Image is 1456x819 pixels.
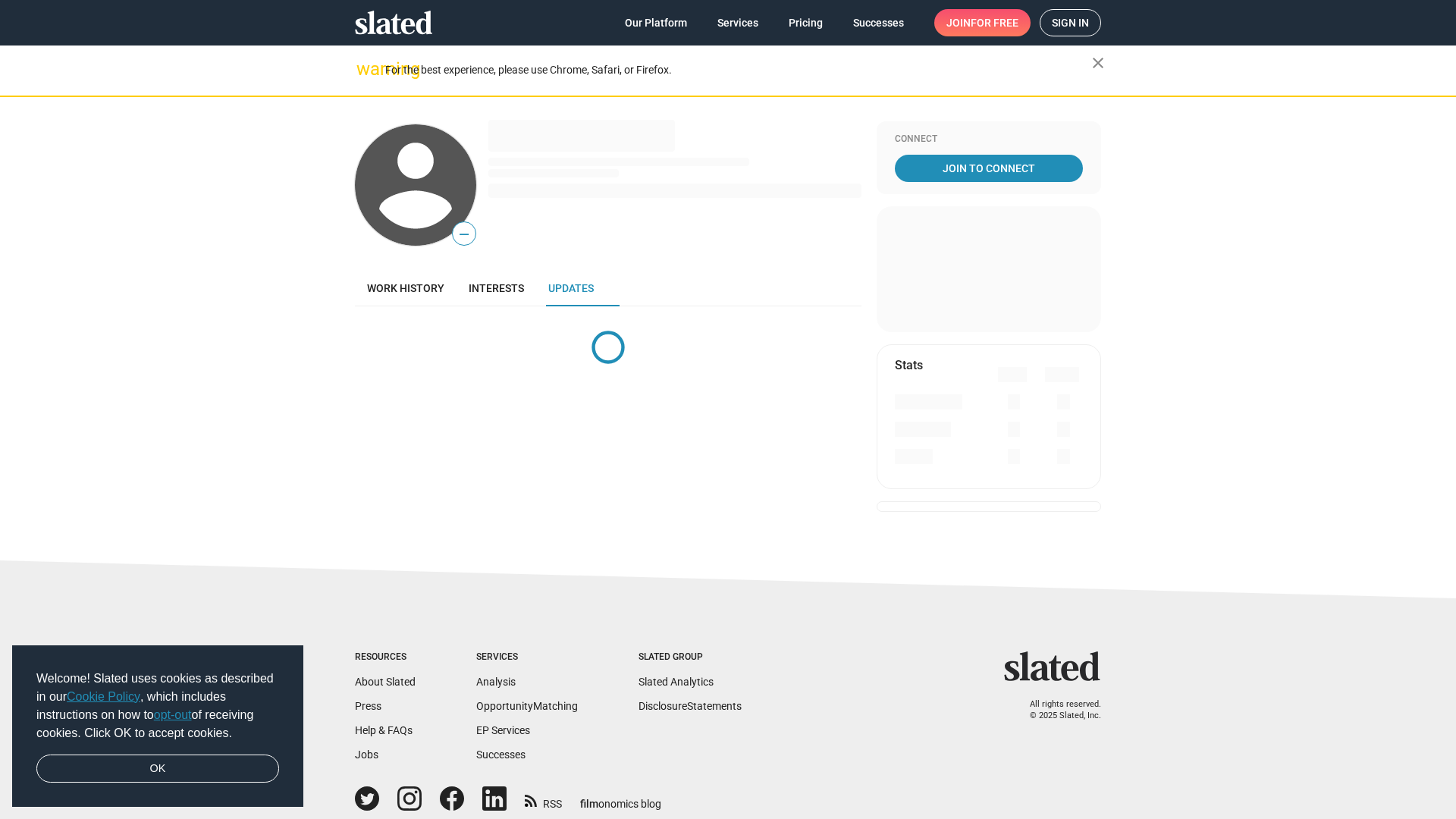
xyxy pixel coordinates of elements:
a: Analysis [476,676,516,688]
a: filmonomics blog [580,785,661,811]
span: Welcome! Slated uses cookies as described in our , which includes instructions on how to of recei... [36,670,279,742]
a: OpportunityMatching [476,700,578,712]
mat-icon: close [1089,54,1107,72]
span: Our Platform [625,9,687,36]
span: Sign in [1052,10,1089,36]
span: film [580,798,598,810]
a: EP Services [476,724,530,736]
a: About Slated [355,676,416,688]
a: Help & FAQs [355,724,413,736]
mat-icon: warning [356,60,375,78]
a: Jobs [355,748,378,761]
a: Cookie Policy [67,690,140,703]
a: Press [355,700,381,712]
a: RSS [525,788,562,811]
div: Connect [895,133,1083,146]
a: Updates [536,270,606,306]
div: For the best experience, please use Chrome, Safari, or Firefox. [385,60,1092,80]
a: Successes [476,748,526,761]
span: Services [717,9,758,36]
a: Services [705,9,770,36]
a: Interests [457,270,536,306]
span: Join To Connect [898,155,1080,182]
a: dismiss cookie message [36,755,279,783]
a: Join To Connect [895,155,1083,182]
a: Sign in [1040,9,1101,36]
span: Work history [367,282,444,294]
mat-card-title: Stats [895,357,923,373]
span: Interests [469,282,524,294]
a: Our Platform [613,9,699,36]
span: Pricing [789,9,823,36]
div: cookieconsent [12,645,303,808]
a: Joinfor free [934,9,1031,36]
a: Work history [355,270,457,306]
a: Successes [841,9,916,36]
a: DisclosureStatements [639,700,742,712]
p: All rights reserved. © 2025 Slated, Inc. [1014,699,1101,721]
a: Slated Analytics [639,676,714,688]
div: Services [476,651,578,664]
div: Resources [355,651,416,664]
span: Updates [548,282,594,294]
span: Join [946,9,1018,36]
a: Pricing [777,9,835,36]
span: — [453,224,475,244]
a: opt-out [154,708,192,721]
div: Slated Group [639,651,742,664]
span: for free [971,9,1018,36]
span: Successes [853,9,904,36]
